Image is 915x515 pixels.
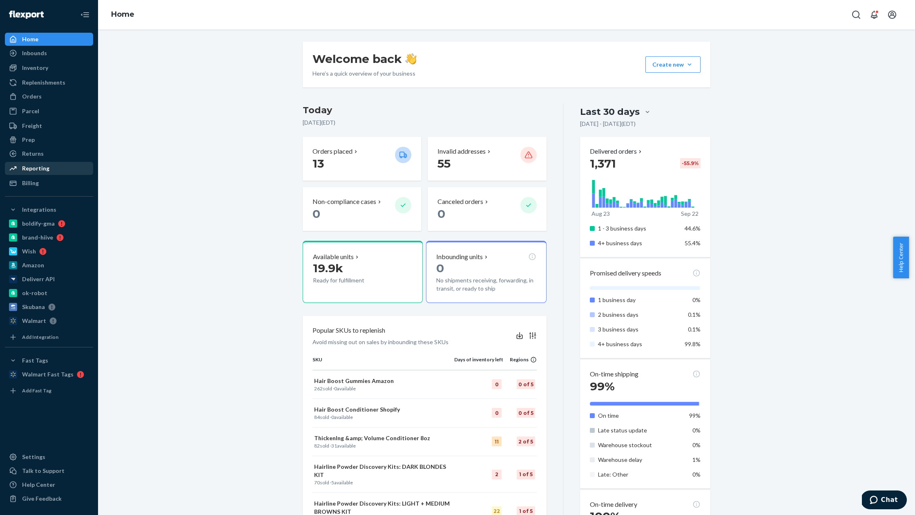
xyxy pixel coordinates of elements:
div: Give Feedback [22,495,62,503]
a: Inventory [5,61,93,74]
span: 0.1% [688,326,701,333]
button: Talk to Support [5,464,93,477]
a: Deliverr API [5,273,93,286]
p: ThickenIng &amp; Volume Conditioner 8oz [314,434,453,442]
button: Available units19.9kReady for fulfillment [303,241,423,303]
img: Flexport logo [9,11,44,19]
p: Aug 23 [591,210,610,218]
button: Help Center [893,237,909,278]
div: Billing [22,179,39,187]
a: Prep [5,133,93,146]
ol: breadcrumbs [105,3,141,27]
div: 0 [492,379,502,389]
div: Add Integration [22,334,58,340]
a: Inbounds [5,47,93,60]
div: Freight [22,122,42,130]
p: Hairline Powder Discovery Kits:​ DARK BLONDES KIT [314,463,453,479]
p: Canceled orders [437,197,483,206]
a: Walmart Fast Tags [5,368,93,381]
th: SKU [312,356,454,370]
div: Help Center [22,481,55,489]
span: 1% [692,456,701,463]
div: Wish [22,247,36,255]
p: 1 business day [598,296,678,304]
p: Avoid missing out on sales by inbounding these SKUs [312,338,449,346]
p: 2 business days [598,311,678,319]
span: 70 [314,479,320,486]
button: Integrations [5,203,93,216]
p: Inbounding units [436,252,483,262]
div: Settings [22,453,45,461]
p: On-time delivery [590,500,637,509]
span: 99% [689,412,701,419]
a: Settings [5,450,93,463]
iframe: Opens a widget where you can chat to one of our agents [862,490,907,511]
span: 31 [331,443,337,449]
span: 84 [314,414,320,420]
p: Non-compliance cases [312,197,376,206]
div: 11 [492,437,502,446]
span: 5 [331,479,334,486]
h1: Welcome back [312,51,417,66]
span: 44.6% [685,225,701,232]
div: 2 of 5 [517,437,535,446]
p: sold · available [314,414,453,421]
span: 0% [692,441,701,448]
a: Parcel [5,105,93,118]
span: 0 [331,414,334,420]
div: Home [22,35,38,43]
span: 0 [437,207,445,221]
p: Orders placed [312,147,353,156]
div: Regions [503,356,537,363]
div: Orders [22,92,42,101]
div: Walmart Fast Tags [22,370,74,378]
p: Promised delivery speeds [590,269,661,278]
span: 0.1% [688,311,701,318]
a: Wish [5,245,93,258]
div: brand-hiive [22,233,53,242]
a: Returns [5,147,93,160]
a: Home [111,10,134,19]
img: hand-wave emoji [405,53,417,65]
span: 55.4% [685,240,701,246]
p: Hair Boost Conditioner Shopify [314,405,453,414]
a: boldify-gma [5,217,93,230]
a: Add Fast Tag [5,384,93,397]
div: 0 of 5 [517,379,535,389]
a: Reporting [5,162,93,175]
p: 4+ business days [598,340,678,348]
span: 99% [590,379,615,393]
span: 0% [692,471,701,478]
div: Parcel [22,107,39,115]
a: Replenishments [5,76,93,89]
a: Freight [5,119,93,132]
span: 0 [312,207,320,221]
div: ok-robot [22,289,47,297]
div: 2 [492,470,502,479]
span: 55 [437,157,451,170]
span: 99.8% [685,340,701,347]
div: Skubana [22,303,45,311]
div: Deliverr API [22,275,55,283]
button: Canceled orders 0 [428,187,546,231]
p: No shipments receiving, forwarding, in transit, or ready to ship [436,276,536,293]
button: Give Feedback [5,492,93,505]
p: Sep 22 [681,210,699,218]
button: Open account menu [884,7,900,23]
p: On-time shipping [590,369,638,379]
div: 0 [492,408,502,418]
div: Inbounds [22,49,47,57]
button: Open notifications [866,7,882,23]
button: Fast Tags [5,354,93,367]
th: Days of inventory left [454,356,503,370]
button: Orders placed 13 [303,137,421,181]
div: 0 of 5 [517,408,535,418]
p: Here’s a quick overview of your business [312,69,417,78]
a: Amazon [5,259,93,272]
div: Replenishments [22,78,65,87]
a: Walmart [5,314,93,327]
p: Late status update [598,426,678,434]
button: Invalid addresses 55 [428,137,546,181]
p: Ready for fulfillment [313,276,388,284]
